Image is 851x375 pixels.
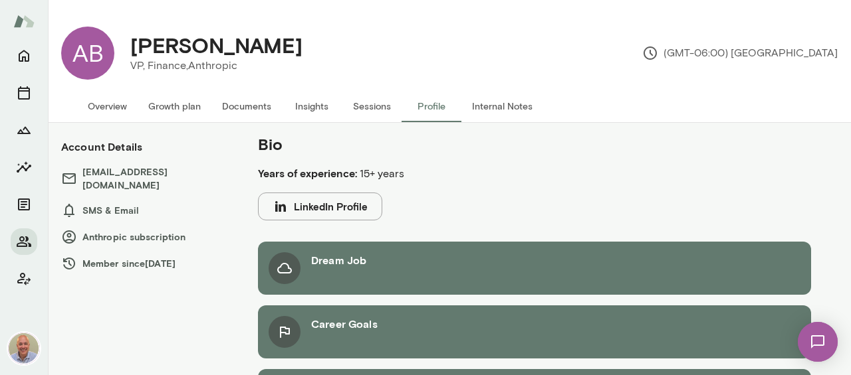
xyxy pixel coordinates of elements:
button: Members [11,228,37,255]
h6: SMS & Email [61,202,231,218]
button: Insights [11,154,37,181]
button: Client app [11,265,37,292]
h6: Member since [DATE] [61,256,231,271]
div: AB [61,27,114,80]
h6: Account Details [61,139,142,155]
img: Marc Friedman [8,333,40,364]
h6: Dream Job [311,252,366,268]
p: VP, Finance, Anthropic [130,58,303,74]
h6: Career Goals [311,316,378,332]
button: Internal Notes [461,90,543,122]
button: Sessions [342,90,402,122]
button: Documents [211,90,282,122]
h6: [EMAIL_ADDRESS][DOMAIN_NAME] [61,165,231,192]
button: Insights [282,90,342,122]
button: LinkedIn Profile [258,192,382,220]
button: Profile [402,90,461,122]
img: Mento [13,9,35,34]
p: 15+ years [258,165,705,182]
button: Home [11,42,37,69]
p: (GMT-06:00) [GEOGRAPHIC_DATA] [642,45,838,61]
button: Documents [11,191,37,218]
button: Overview [77,90,138,122]
button: Sessions [11,80,37,106]
h5: Bio [258,133,705,155]
b: Years of experience: [258,167,357,179]
button: Growth Plan [11,117,37,143]
h6: Anthropic subscription [61,229,231,245]
h4: [PERSON_NAME] [130,33,303,58]
button: Growth plan [138,90,211,122]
